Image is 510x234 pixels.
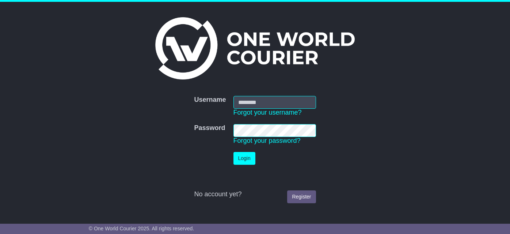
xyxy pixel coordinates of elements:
[194,96,226,104] label: Username
[287,190,316,203] a: Register
[155,17,355,79] img: One World
[233,137,301,144] a: Forgot your password?
[194,124,225,132] label: Password
[89,226,194,231] span: © One World Courier 2025. All rights reserved.
[233,152,255,165] button: Login
[233,109,302,116] a: Forgot your username?
[194,190,316,198] div: No account yet?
